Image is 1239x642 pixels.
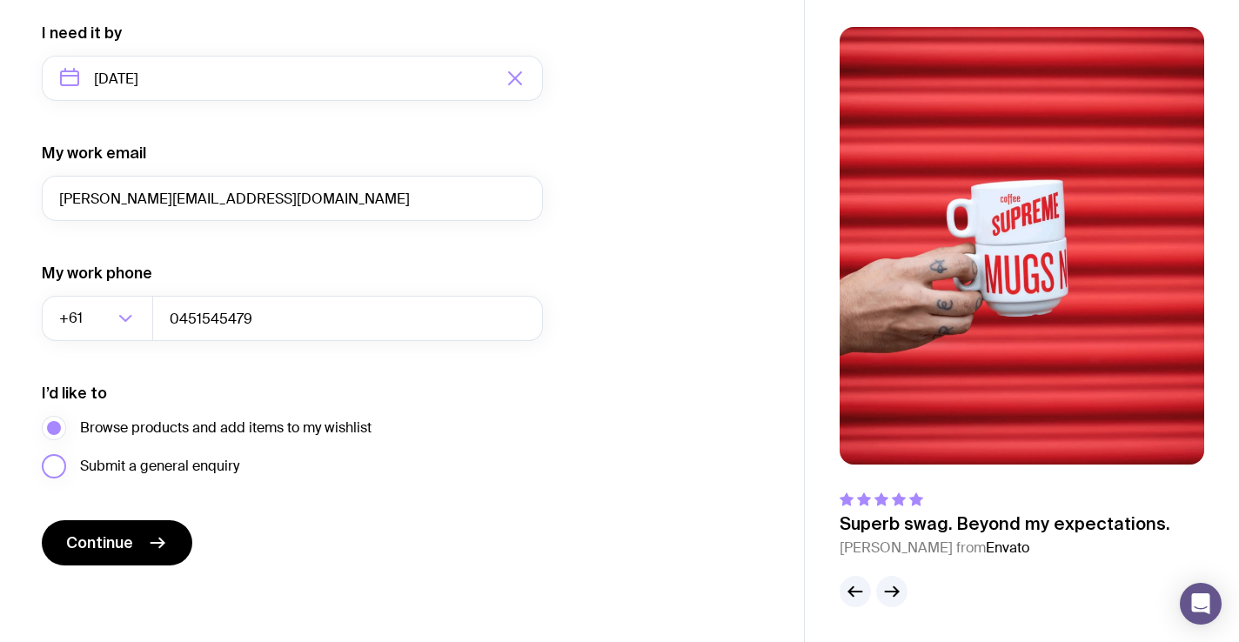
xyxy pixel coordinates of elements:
[840,538,1170,558] cite: [PERSON_NAME] from
[986,538,1029,557] span: Envato
[42,520,192,565] button: Continue
[80,456,239,477] span: Submit a general enquiry
[42,263,152,284] label: My work phone
[42,143,146,164] label: My work email
[42,383,107,404] label: I’d like to
[42,296,153,341] div: Search for option
[59,296,86,341] span: +61
[42,23,122,43] label: I need it by
[152,296,543,341] input: 0400123456
[840,513,1170,534] p: Superb swag. Beyond my expectations.
[66,532,133,553] span: Continue
[80,418,372,438] span: Browse products and add items to my wishlist
[86,296,113,341] input: Search for option
[42,56,543,101] input: Select a target date
[1180,583,1222,625] div: Open Intercom Messenger
[42,176,543,221] input: you@email.com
